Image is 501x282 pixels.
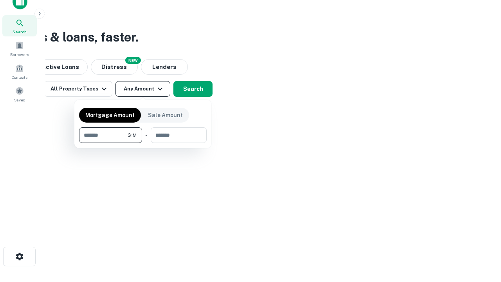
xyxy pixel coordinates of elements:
iframe: Chat Widget [462,219,501,257]
div: - [145,127,148,143]
p: Mortgage Amount [85,111,135,119]
p: Sale Amount [148,111,183,119]
span: $1M [128,132,137,139]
